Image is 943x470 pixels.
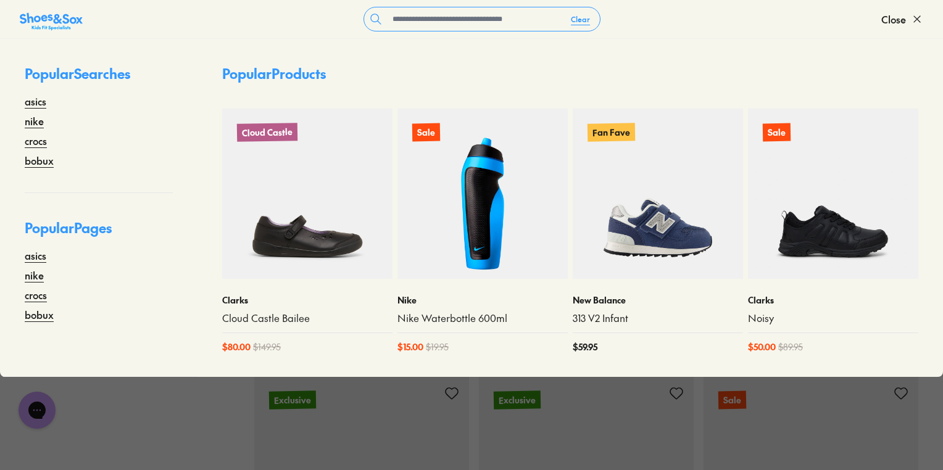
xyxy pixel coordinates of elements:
a: Fan Fave [573,109,743,279]
a: 313 V2 Infant [573,311,743,325]
span: $ 15.00 [397,340,423,353]
a: bobux [25,153,54,168]
img: SNS_Logo_Responsive.svg [20,12,83,31]
p: Sale [412,123,440,141]
p: Cloud Castle [237,123,297,142]
p: Sale [763,123,791,141]
p: Exclusive [269,390,316,409]
span: $ 50.00 [748,340,776,353]
span: $ 59.95 [573,340,597,353]
a: asics [25,248,46,263]
p: Popular Pages [25,218,173,248]
button: Close [881,6,923,33]
a: nike [25,113,44,128]
a: bobux [25,307,54,322]
a: Cloud Castle [222,109,393,279]
p: Clarks [222,294,393,307]
a: Shoes &amp; Sox [20,9,83,29]
a: Cloud Castle Bailee [222,311,393,325]
p: New Balance [573,294,743,307]
p: Clarks [748,294,918,307]
a: crocs [25,133,47,148]
a: Nike Waterbottle 600ml [397,311,568,325]
span: $ 89.95 [778,340,803,353]
a: Sale [748,109,918,279]
p: Nike [397,294,568,307]
p: Exclusive [494,390,541,409]
a: asics [25,94,46,109]
p: Popular Searches [25,64,173,94]
a: nike [25,268,44,282]
p: Fan Fave [588,123,635,141]
span: Close [881,12,906,27]
a: Noisy [748,311,918,325]
p: Popular Products [222,64,326,84]
span: $ 19.95 [426,340,449,353]
iframe: Gorgias live chat messenger [12,387,62,433]
p: Sale [718,390,746,409]
a: Sale [397,109,568,279]
span: $ 80.00 [222,340,251,353]
button: Clear [561,8,600,30]
span: $ 149.95 [253,340,281,353]
a: crocs [25,287,47,302]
